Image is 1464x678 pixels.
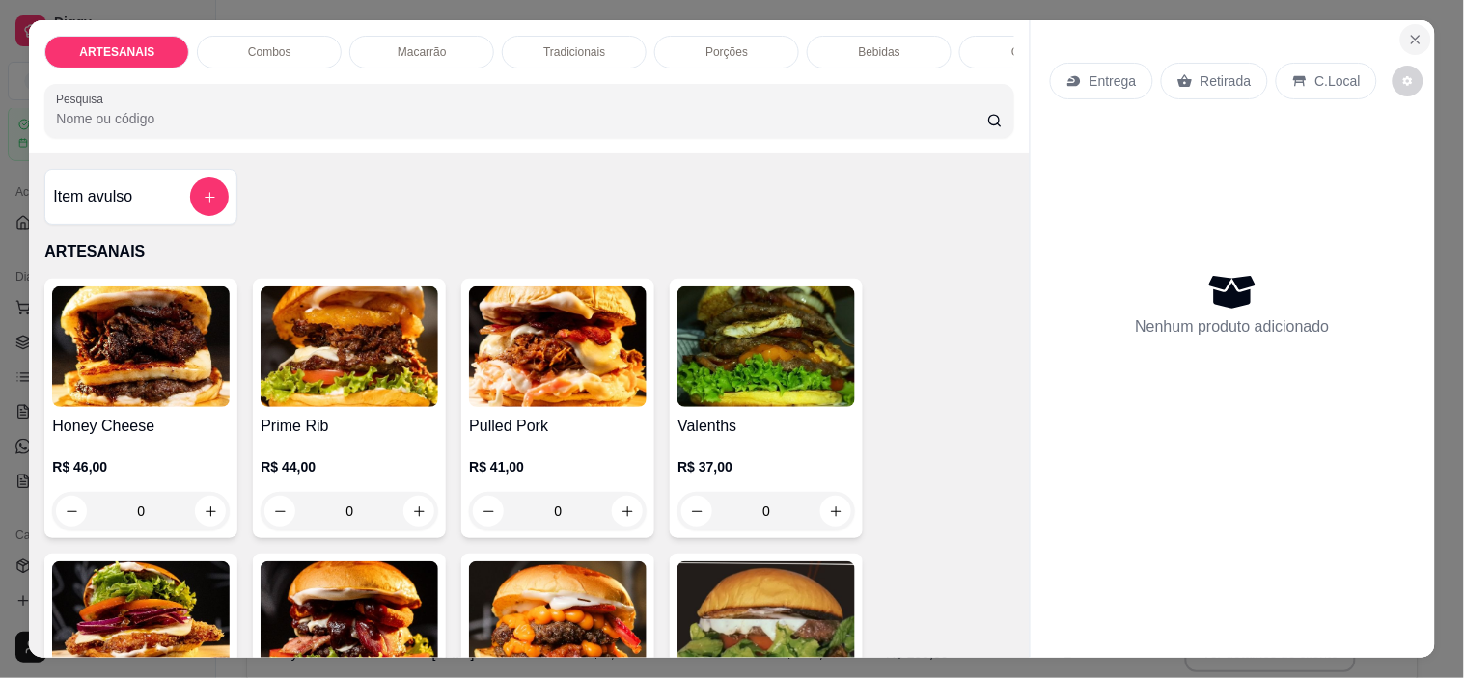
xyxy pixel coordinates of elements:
input: Pesquisa [56,109,987,128]
p: Entrega [1090,71,1137,91]
p: Cremes [1011,44,1052,60]
h4: Honey Cheese [52,415,230,438]
button: add-separate-item [190,177,229,216]
img: product-image [52,286,230,407]
p: R$ 37,00 [677,457,855,476]
p: Retirada [1201,71,1252,91]
p: ARTESANAIS [44,240,1013,263]
p: C.Local [1315,71,1361,91]
h4: Valenths [677,415,855,438]
p: Porções [705,44,748,60]
img: product-image [677,286,855,407]
img: product-image [469,286,647,407]
p: ARTESANAIS [79,44,154,60]
p: R$ 41,00 [469,457,647,476]
h4: Pulled Pork [469,415,647,438]
h4: Item avulso [53,185,132,208]
label: Pesquisa [56,91,110,107]
button: decrease-product-quantity [1393,66,1423,96]
p: Combos [248,44,291,60]
p: R$ 44,00 [261,457,438,476]
img: product-image [261,286,438,407]
h4: Prime Rib [261,415,438,438]
p: Tradicionais [543,44,605,60]
button: Close [1400,24,1431,55]
p: R$ 46,00 [52,457,230,476]
p: Macarrão [398,44,447,60]
p: Bebidas [859,44,900,60]
p: Nenhum produto adicionado [1136,315,1330,339]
